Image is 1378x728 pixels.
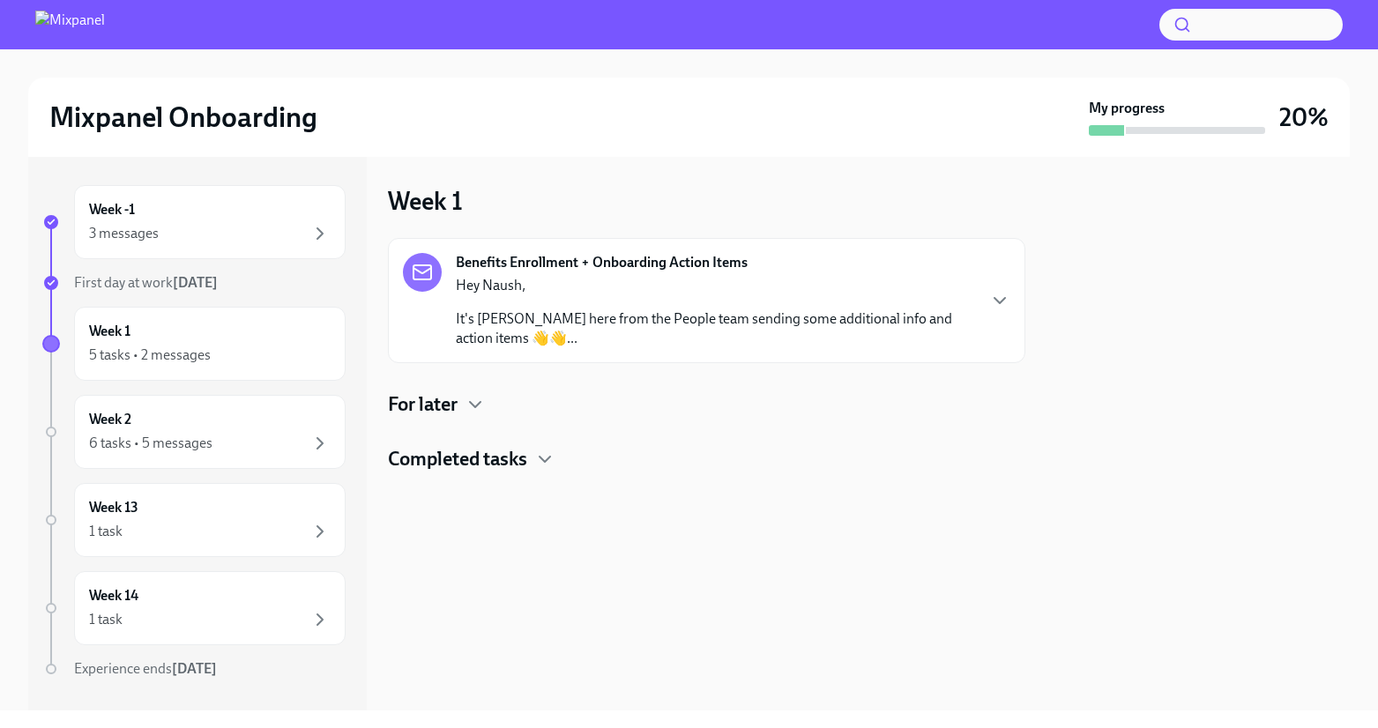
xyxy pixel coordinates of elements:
[89,434,212,453] div: 6 tasks • 5 messages
[74,660,217,677] span: Experience ends
[89,522,123,541] div: 1 task
[49,100,317,135] h2: Mixpanel Onboarding
[388,185,463,217] h3: Week 1
[42,571,346,645] a: Week 141 task
[42,395,346,469] a: Week 26 tasks • 5 messages
[89,322,130,341] h6: Week 1
[42,483,346,557] a: Week 131 task
[89,410,131,429] h6: Week 2
[456,276,975,295] p: Hey Naush,
[42,307,346,381] a: Week 15 tasks • 2 messages
[388,446,527,472] h4: Completed tasks
[456,253,748,272] strong: Benefits Enrollment + Onboarding Action Items
[388,391,1025,418] div: For later
[173,274,218,291] strong: [DATE]
[89,224,159,243] div: 3 messages
[89,610,123,629] div: 1 task
[89,200,135,219] h6: Week -1
[74,274,218,291] span: First day at work
[42,185,346,259] a: Week -13 messages
[388,446,1025,472] div: Completed tasks
[1279,101,1329,133] h3: 20%
[35,11,105,39] img: Mixpanel
[388,391,458,418] h4: For later
[89,498,138,517] h6: Week 13
[172,660,217,677] strong: [DATE]
[42,273,346,293] a: First day at work[DATE]
[1089,99,1165,118] strong: My progress
[89,586,138,605] h6: Week 14
[456,309,975,348] p: It's [PERSON_NAME] here from the People team sending some additional info and action items 👋👋...
[89,345,211,365] div: 5 tasks • 2 messages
